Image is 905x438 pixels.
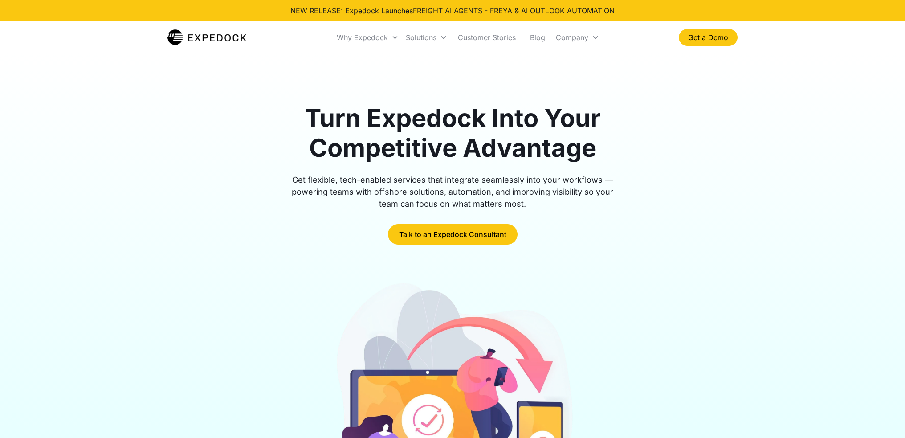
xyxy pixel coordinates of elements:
[333,22,402,53] div: Why Expedock
[402,22,451,53] div: Solutions
[388,224,518,245] a: Talk to an Expedock Consultant
[281,103,624,163] h1: Turn Expedock Into Your Competitive Advantage
[406,33,436,42] div: Solutions
[290,5,615,16] div: NEW RELEASE: Expedock Launches
[556,33,588,42] div: Company
[167,29,246,46] a: home
[451,22,523,53] a: Customer Stories
[413,6,615,15] a: FREIGHT AI AGENTS - FREYA & AI OUTLOOK AUTOMATION
[552,22,603,53] div: Company
[860,395,905,438] iframe: Chat Widget
[679,29,738,46] a: Get a Demo
[523,22,552,53] a: Blog
[337,33,388,42] div: Why Expedock
[281,174,624,210] div: Get flexible, tech-enabled services that integrate seamlessly into your workflows — powering team...
[167,29,246,46] img: Expedock Logo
